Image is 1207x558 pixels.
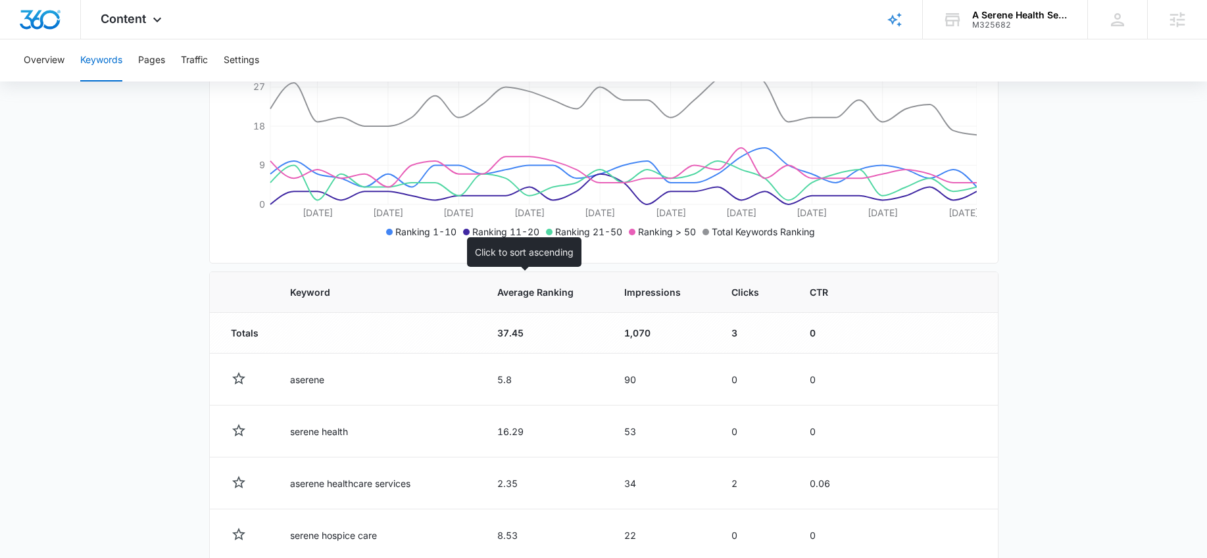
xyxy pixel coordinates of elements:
div: v 4.0.25 [37,21,64,32]
tspan: [DATE] [373,207,403,218]
button: Overview [24,39,64,81]
img: tab_domain_overview_orange.svg [36,76,46,87]
span: Keyword [290,285,447,299]
td: 90 [608,354,716,406]
td: 1,070 [608,313,716,354]
tspan: 27 [253,81,265,92]
button: Settings [224,39,259,81]
span: Ranking 1-10 [395,226,456,237]
button: Pages [138,39,165,81]
div: Domain Overview [50,78,118,86]
span: Content [101,12,146,26]
td: 37.45 [481,313,608,354]
td: 5.8 [481,354,608,406]
span: Ranking 11-20 [472,226,539,237]
td: 0 [716,354,794,406]
td: 0.06 [794,457,863,509]
span: Average Ranking [497,285,574,299]
span: Ranking 21-50 [555,226,622,237]
tspan: [DATE] [867,207,897,218]
span: Clicks [731,285,759,299]
button: Traffic [181,39,208,81]
td: 0 [794,406,863,457]
td: Totals [210,313,274,354]
td: 0 [794,354,863,406]
tspan: [DATE] [655,207,685,218]
div: Keywords by Traffic [145,78,222,86]
span: CTR [810,285,828,299]
img: logo_orange.svg [21,21,32,32]
tspan: [DATE] [302,207,332,218]
tspan: [DATE] [443,207,474,218]
span: Impressions [624,285,681,299]
img: website_grey.svg [21,34,32,45]
td: serene health [274,406,481,457]
td: 16.29 [481,406,608,457]
div: Domain: [DOMAIN_NAME] [34,34,145,45]
button: Keywords [80,39,122,81]
td: 2.35 [481,457,608,509]
span: Total Keywords Ranking [712,226,815,237]
div: account name [972,10,1068,20]
td: 34 [608,457,716,509]
tspan: [DATE] [726,207,756,218]
td: aserene healthcare services [274,457,481,509]
tspan: [DATE] [514,207,544,218]
tspan: 0 [259,198,265,210]
tspan: [DATE] [797,207,827,218]
td: 0 [716,406,794,457]
tspan: [DATE] [585,207,615,218]
img: tab_keywords_by_traffic_grey.svg [131,76,141,87]
tspan: 9 [259,159,265,170]
tspan: 18 [253,120,265,131]
div: account id [972,20,1068,30]
span: Ranking > 50 [638,226,696,237]
td: 2 [716,457,794,509]
td: 0 [794,313,863,354]
td: aserene [274,354,481,406]
td: 3 [716,313,794,354]
tspan: [DATE] [948,207,979,218]
div: Click to sort ascending [467,237,581,267]
td: 53 [608,406,716,457]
